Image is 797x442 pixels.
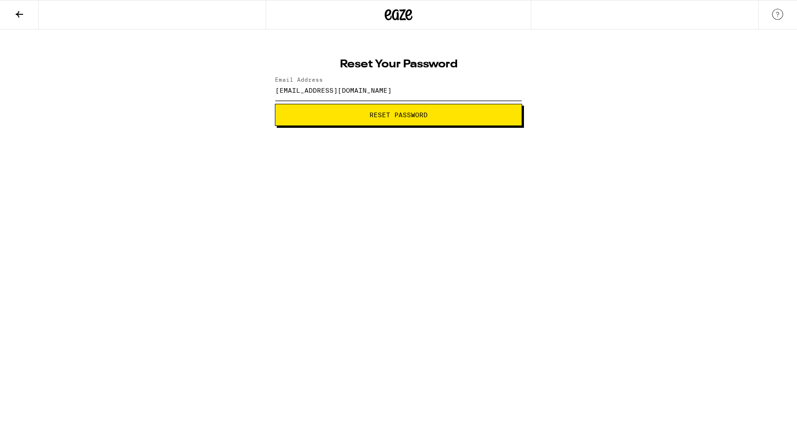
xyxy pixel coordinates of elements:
[369,112,428,118] span: Reset Password
[275,77,323,83] label: Email Address
[275,80,522,101] input: Email Address
[275,104,522,126] button: Reset Password
[275,59,522,70] h1: Reset Your Password
[6,6,66,14] span: Hi. Need any help?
